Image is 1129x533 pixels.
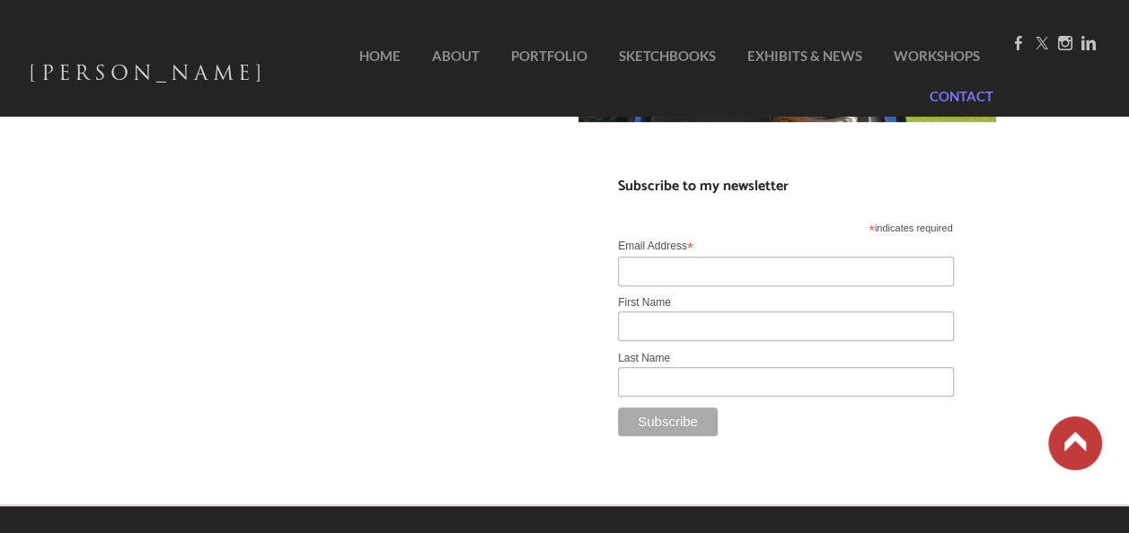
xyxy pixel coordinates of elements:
[734,36,876,76] a: Exhibits & News
[332,36,414,76] a: Home
[618,174,789,198] font: Subscribe to my newsletter
[29,57,267,96] a: [PERSON_NAME]
[1058,35,1072,52] a: Instagram
[618,218,952,235] div: indicates required
[618,352,952,364] label: Last Name
[880,36,993,76] a: Workshops
[605,36,729,76] a: SketchBooks
[916,76,993,117] a: Contact
[618,235,952,254] label: Email Address
[1081,35,1096,52] a: Linkedin
[618,296,952,309] label: First Name
[1011,35,1026,52] a: Facebook
[419,36,493,76] a: About
[618,407,718,436] input: Subscribe
[29,57,267,89] span: [PERSON_NAME]
[1035,35,1049,52] a: Twitter
[498,36,601,76] a: Portfolio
